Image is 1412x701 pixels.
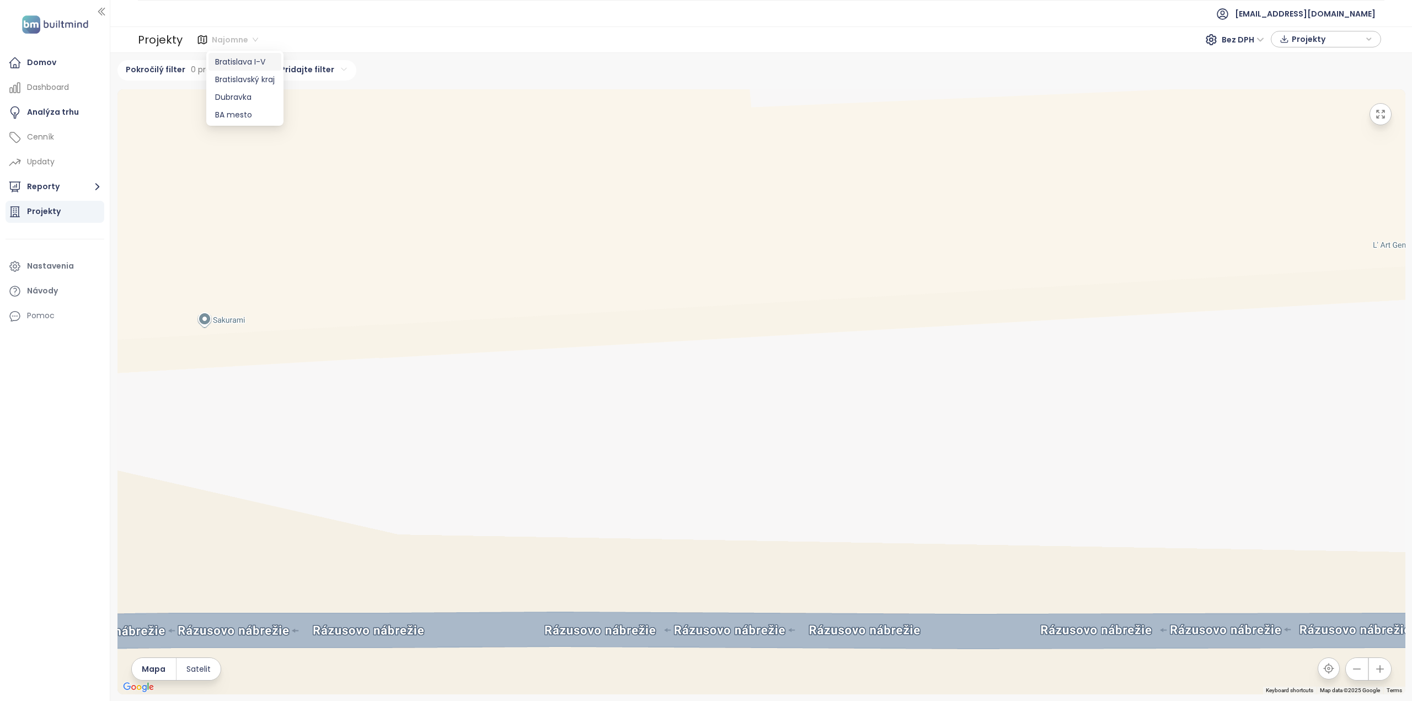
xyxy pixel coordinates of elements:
[120,680,157,694] a: Open this area in Google Maps (opens a new window)
[215,109,275,121] div: BA mesto
[1320,687,1380,693] span: Map data ©2025 Google
[1277,31,1375,47] div: button
[208,106,281,124] div: BA mesto
[215,73,275,85] div: Bratislavský kraj
[132,658,176,680] button: Mapa
[1292,31,1363,47] span: Projekty
[27,130,54,144] div: Cenník
[208,88,281,106] div: Dubravka
[6,77,104,99] a: Dashboard
[6,255,104,277] a: Nastavenia
[6,151,104,173] a: Updaty
[6,101,104,124] a: Analýza trhu
[6,305,104,327] div: Pomoc
[142,663,165,675] span: Mapa
[120,680,157,694] img: Google
[212,31,258,48] span: Najomne
[176,658,221,680] button: Satelit
[27,81,69,94] div: Dashboard
[27,105,79,119] div: Analýza trhu
[6,126,104,148] a: Cenník
[1235,1,1376,27] span: [EMAIL_ADDRESS][DOMAIN_NAME]
[19,13,92,36] img: logo
[6,52,104,74] a: Domov
[27,284,58,298] div: Návody
[6,280,104,302] a: Návody
[27,309,55,323] div: Pomoc
[208,53,281,71] div: Bratislava I-V
[215,91,275,103] div: Dubravka
[6,201,104,223] a: Projekty
[6,176,104,198] button: Reporty
[117,60,252,81] div: Pokročilý filter
[138,29,183,51] div: Projekty
[186,663,211,675] span: Satelit
[27,259,74,273] div: Nastavenia
[27,205,61,218] div: Projekty
[27,155,55,169] div: Updaty
[208,71,281,88] div: Bratislavský kraj
[27,56,56,69] div: Domov
[1387,687,1402,693] a: Terms (opens in new tab)
[1266,687,1313,694] button: Keyboard shortcuts
[258,60,356,81] div: Pridajte filter
[215,56,275,68] div: Bratislava I-V
[1222,31,1264,48] span: Bez DPH
[191,63,230,76] span: 0 pravidiel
